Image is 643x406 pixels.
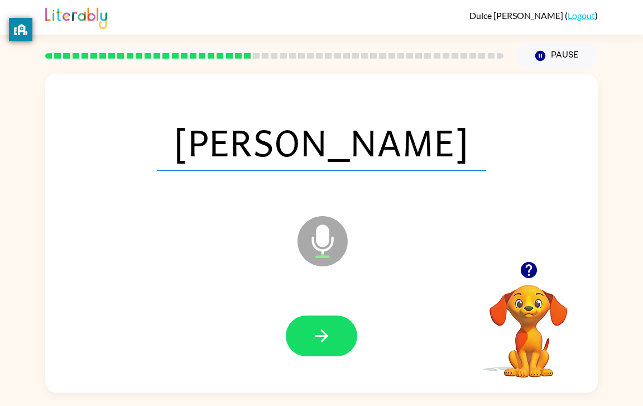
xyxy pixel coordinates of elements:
[157,113,486,171] span: [PERSON_NAME]
[45,4,107,29] img: Literably
[517,43,598,69] button: Pause
[469,10,598,21] div: ( )
[568,10,595,21] a: Logout
[9,18,32,41] button: privacy banner
[469,10,565,21] span: Dulce [PERSON_NAME]
[473,268,584,379] video: Your browser must support playing .mp4 files to use Literably. Please try using another browser.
